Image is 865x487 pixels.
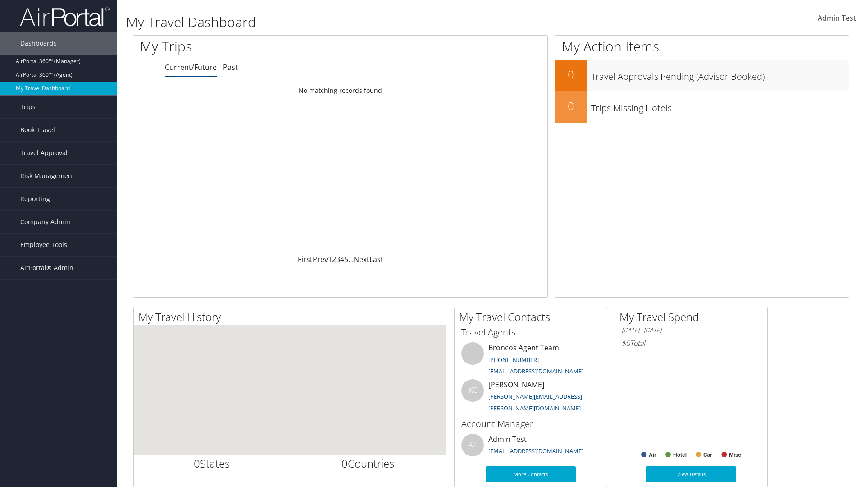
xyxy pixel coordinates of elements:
[340,254,344,264] a: 4
[622,338,630,348] span: $0
[488,392,582,412] a: [PERSON_NAME][EMAIL_ADDRESS][PERSON_NAME][DOMAIN_NAME]
[461,434,484,456] div: AT
[461,418,600,430] h3: Account Manager
[622,338,760,348] h6: Total
[555,37,849,56] h1: My Action Items
[818,13,856,23] span: Admin Test
[729,452,741,458] text: Misc
[555,67,587,82] h2: 0
[20,257,73,279] span: AirPortal® Admin
[555,60,849,91] a: 0Travel Approvals Pending (Advisor Booked)
[298,254,313,264] a: First
[354,254,369,264] a: Next
[488,356,539,364] a: [PHONE_NUMBER]
[223,62,238,72] a: Past
[341,456,348,471] span: 0
[673,452,687,458] text: Hotel
[20,165,74,187] span: Risk Management
[20,142,68,164] span: Travel Approval
[646,466,736,482] a: View Details
[20,234,67,256] span: Employee Tools
[622,326,760,335] h6: [DATE] - [DATE]
[457,434,605,463] li: Admin Test
[328,254,332,264] a: 1
[619,309,767,325] h2: My Travel Spend
[133,83,547,99] td: No matching records found
[20,188,50,210] span: Reporting
[555,91,849,123] a: 0Trips Missing Hotels
[488,447,583,455] a: [EMAIL_ADDRESS][DOMAIN_NAME]
[297,456,440,471] h2: Countries
[138,309,446,325] h2: My Travel History
[457,379,605,416] li: [PERSON_NAME]
[344,254,348,264] a: 5
[165,62,217,72] a: Current/Future
[126,13,613,32] h1: My Travel Dashboard
[591,66,849,83] h3: Travel Approvals Pending (Advisor Booked)
[461,379,484,402] div: KC
[20,119,55,141] span: Book Travel
[461,326,600,339] h3: Travel Agents
[703,452,712,458] text: Car
[141,456,283,471] h2: States
[369,254,383,264] a: Last
[555,98,587,114] h2: 0
[140,37,368,56] h1: My Trips
[591,97,849,115] h3: Trips Missing Hotels
[818,5,856,32] a: Admin Test
[20,32,57,55] span: Dashboards
[332,254,336,264] a: 2
[336,254,340,264] a: 3
[20,211,70,233] span: Company Admin
[313,254,328,264] a: Prev
[20,96,36,118] span: Trips
[457,342,605,379] li: Broncos Agent Team
[459,309,607,325] h2: My Travel Contacts
[194,456,200,471] span: 0
[486,466,576,482] a: More Contacts
[348,254,354,264] span: …
[488,367,583,375] a: [EMAIL_ADDRESS][DOMAIN_NAME]
[20,6,110,27] img: airportal-logo.png
[649,452,656,458] text: Air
